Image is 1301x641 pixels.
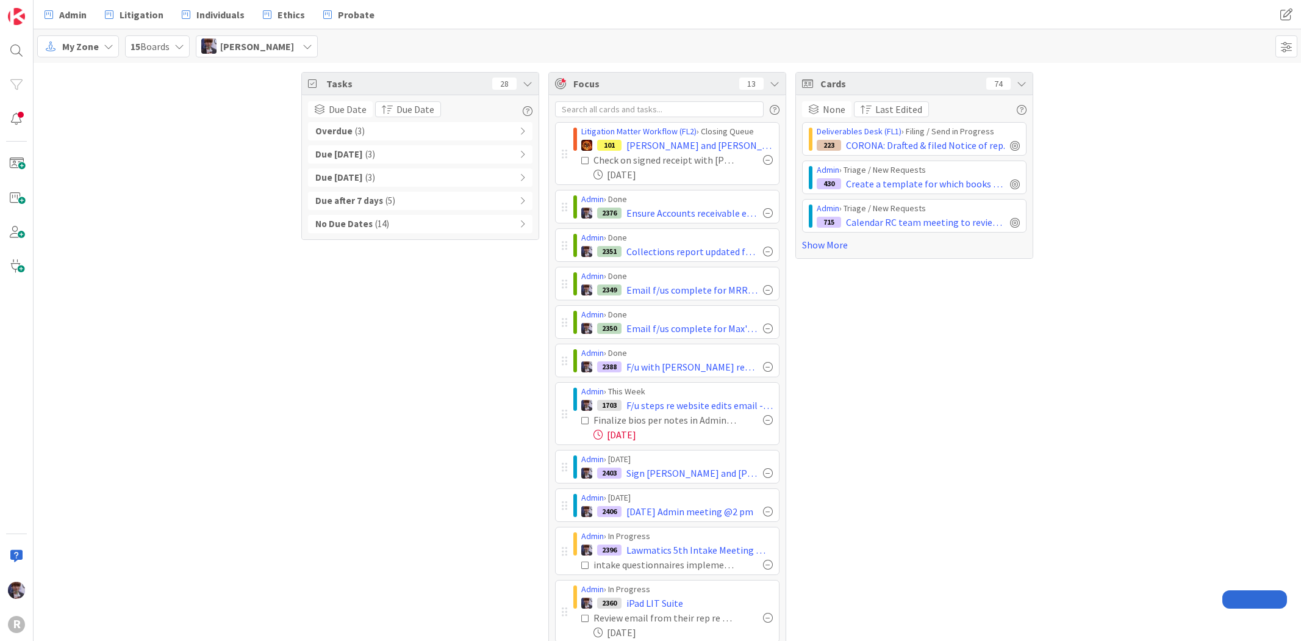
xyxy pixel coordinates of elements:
[626,244,758,259] span: Collections report updated for [DATE]-[DATE]
[593,610,736,625] div: Review email from their rep re account transfer
[802,237,1027,252] a: Show More
[597,208,622,219] div: 2376
[581,583,773,596] div: › In Progress
[846,176,1005,191] span: Create a template for which books have been shredded
[316,4,382,26] a: Probate
[581,506,592,517] img: ML
[581,270,773,283] div: › Done
[581,453,773,466] div: › [DATE]
[854,101,929,117] button: Last Edited
[581,545,592,556] img: ML
[846,138,1005,153] span: CORONA: Drafted & filed Notice of rep.
[593,153,736,167] div: Check on signed receipt with [PERSON_NAME]?
[98,4,171,26] a: Litigation
[593,427,773,442] div: [DATE]
[174,4,252,26] a: Individuals
[597,545,622,556] div: 2396
[492,78,517,90] div: 28
[581,454,604,465] a: Admin
[581,400,592,411] img: ML
[823,102,845,117] span: None
[817,140,841,151] div: 223
[581,386,604,397] a: Admin
[626,466,758,480] span: Sign [PERSON_NAME] and [PERSON_NAME]? u for MBA memberships
[626,504,753,519] span: [DATE] Admin meeting @2 pm
[875,102,922,117] span: Last Edited
[626,206,758,220] span: Ensure Accounts receivable entered in IOLTA report by the end of 15th
[581,598,592,609] img: ML
[8,582,25,599] img: ML
[581,347,604,358] a: Admin
[315,125,353,139] b: Overdue
[375,217,389,231] span: ( 14 )
[131,40,140,53] b: 15
[626,138,773,153] span: [PERSON_NAME] and [PERSON_NAME]
[338,7,375,22] span: Probate
[593,557,736,572] div: intake questionnaires implementation: We need to create new intake forms: (Contacts need to alway...
[846,215,1005,230] span: Calendar RC team meeting to review using electronic exhibits once TRW completed [PERSON_NAME] clo...
[581,468,592,479] img: ML
[196,7,245,22] span: Individuals
[581,361,592,372] img: ML
[986,78,1011,90] div: 74
[581,270,604,281] a: Admin
[220,39,294,54] span: [PERSON_NAME]
[626,596,683,610] span: iPad LIT Suite
[59,7,87,22] span: Admin
[315,148,363,162] b: Due [DATE]
[581,246,592,257] img: ML
[817,164,1020,176] div: › Triage / New Requests
[201,38,217,54] img: ML
[581,385,773,398] div: › This Week
[385,194,395,208] span: ( 5 )
[315,217,373,231] b: No Due Dates
[626,398,773,413] span: F/u steps re website edits email - draft bio updates
[8,616,25,633] div: R
[739,78,764,90] div: 13
[581,492,604,503] a: Admin
[365,148,375,162] span: ( 3 )
[581,308,773,321] div: › Done
[817,125,1020,138] div: › Filing / Send in Progress
[375,101,441,117] button: Due Date
[581,491,773,504] div: › [DATE]
[8,8,25,25] img: Visit kanbanzone.com
[597,140,622,151] div: 101
[581,231,773,244] div: › Done
[581,193,773,206] div: › Done
[581,584,604,595] a: Admin
[581,208,592,219] img: ML
[597,400,622,411] div: 1703
[817,203,839,214] a: Admin
[626,283,758,297] span: Email f/us complete for MRR's clients
[573,76,729,91] span: Focus
[581,309,604,320] a: Admin
[626,360,758,374] span: F/u with [PERSON_NAME] records request payment (expecting a call back from Copy Center)
[581,232,604,243] a: Admin
[626,543,773,557] span: Lawmatics 5th Intake Meeting @10
[626,321,758,336] span: Email f/us complete for Max' clients
[597,468,622,479] div: 2403
[597,284,622,295] div: 2349
[581,125,773,138] div: › Closing Queue
[355,125,365,139] span: ( 3 )
[597,323,622,334] div: 2350
[256,4,312,26] a: Ethics
[555,101,764,117] input: Search all cards and tasks...
[597,361,622,372] div: 2388
[817,126,901,137] a: Deliverables Desk (FL1)
[593,167,773,182] div: [DATE]
[396,102,434,117] span: Due Date
[581,530,773,543] div: › In Progress
[278,7,305,22] span: Ethics
[597,506,622,517] div: 2406
[581,531,604,541] a: Admin
[817,178,841,189] div: 430
[597,598,622,609] div: 2360
[581,126,697,137] a: Litigation Matter Workflow (FL2)
[581,347,773,360] div: › Done
[581,284,592,295] img: ML
[315,194,383,208] b: Due after 7 days
[365,171,375,185] span: ( 3 )
[581,140,592,151] img: TR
